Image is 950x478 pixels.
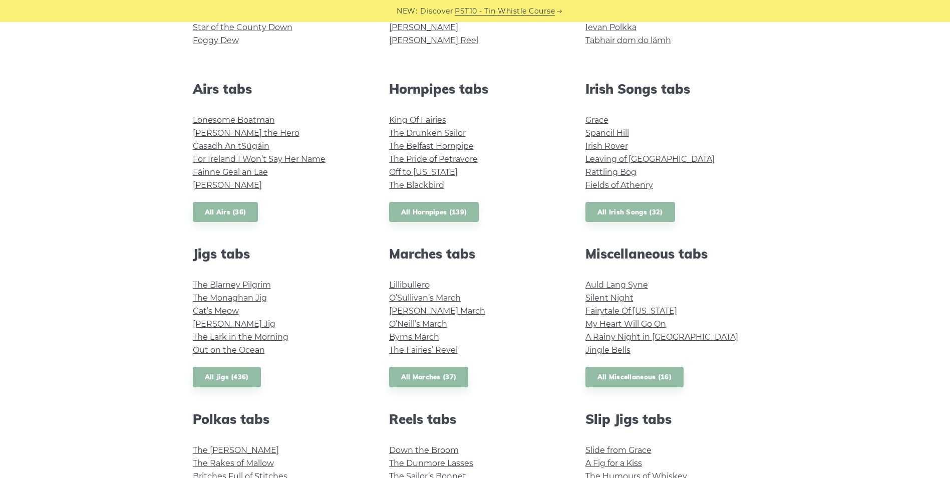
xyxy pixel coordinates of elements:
h2: Airs tabs [193,81,365,97]
a: Cat’s Meow [193,306,239,316]
a: Fáinne Geal an Lae [193,167,268,177]
a: Auld Lang Syne [585,280,648,290]
a: The Blarney Pilgrim [193,280,271,290]
span: Discover [420,6,453,17]
h2: Miscellaneous tabs [585,246,758,262]
a: Rattling Bog [585,167,637,177]
a: A Rainy Night in [GEOGRAPHIC_DATA] [585,332,738,342]
a: All Irish Songs (32) [585,202,675,222]
h2: Slip Jigs tabs [585,411,758,427]
a: The Dunmore Lasses [389,458,473,468]
h2: Marches tabs [389,246,561,262]
a: King Of Fairies [389,115,446,125]
a: Casadh An tSúgáin [193,141,269,151]
a: The Drunken Sailor [389,128,466,138]
a: Jingle Bells [585,345,630,355]
a: Star of the County Down [193,23,292,32]
a: Lillibullero [389,280,430,290]
a: [PERSON_NAME] [193,180,262,190]
a: The Pride of Petravore [389,154,478,164]
a: Fairytale Of [US_STATE] [585,306,677,316]
a: Irish Rover [585,141,628,151]
a: The Monaghan Jig [193,293,267,303]
a: Lonesome Boatman [193,115,275,125]
a: The Blackbird [389,180,444,190]
a: All Jigs (436) [193,367,261,387]
a: Byrns March [389,332,439,342]
a: Off to [US_STATE] [389,167,458,177]
a: O’Sullivan’s March [389,293,461,303]
h2: Irish Songs tabs [585,81,758,97]
a: [PERSON_NAME] Reel [389,36,478,45]
a: Fields of Athenry [585,180,653,190]
a: All Marches (37) [389,367,469,387]
a: My Heart Will Go On [585,319,666,329]
a: For Ireland I Won’t Say Her Name [193,154,326,164]
a: O’Neill’s March [389,319,447,329]
a: The Belfast Hornpipe [389,141,474,151]
a: PST10 - Tin Whistle Course [455,6,555,17]
a: Silent Night [585,293,634,303]
a: Spancil Hill [585,128,629,138]
a: Down the Broom [389,445,459,455]
a: All Airs (36) [193,202,258,222]
h2: Polkas tabs [193,411,365,427]
a: [PERSON_NAME] Jig [193,319,275,329]
a: All Miscellaneous (16) [585,367,684,387]
h2: Hornpipes tabs [389,81,561,97]
a: Ievan Polkka [585,23,637,32]
a: Grace [585,115,608,125]
a: A Fig for a Kiss [585,458,642,468]
a: The [PERSON_NAME] [193,445,279,455]
a: The Fairies’ Revel [389,345,458,355]
a: Foggy Dew [193,36,239,45]
h2: Reels tabs [389,411,561,427]
a: Leaving of [GEOGRAPHIC_DATA] [585,154,715,164]
a: The Rakes of Mallow [193,458,274,468]
a: [PERSON_NAME] March [389,306,485,316]
a: Slide from Grace [585,445,652,455]
span: NEW: [397,6,417,17]
h2: Jigs tabs [193,246,365,262]
a: [PERSON_NAME] the Hero [193,128,299,138]
a: [PERSON_NAME] [389,23,458,32]
a: The Lark in the Morning [193,332,288,342]
a: All Hornpipes (139) [389,202,479,222]
a: Tabhair dom do lámh [585,36,671,45]
a: Out on the Ocean [193,345,265,355]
